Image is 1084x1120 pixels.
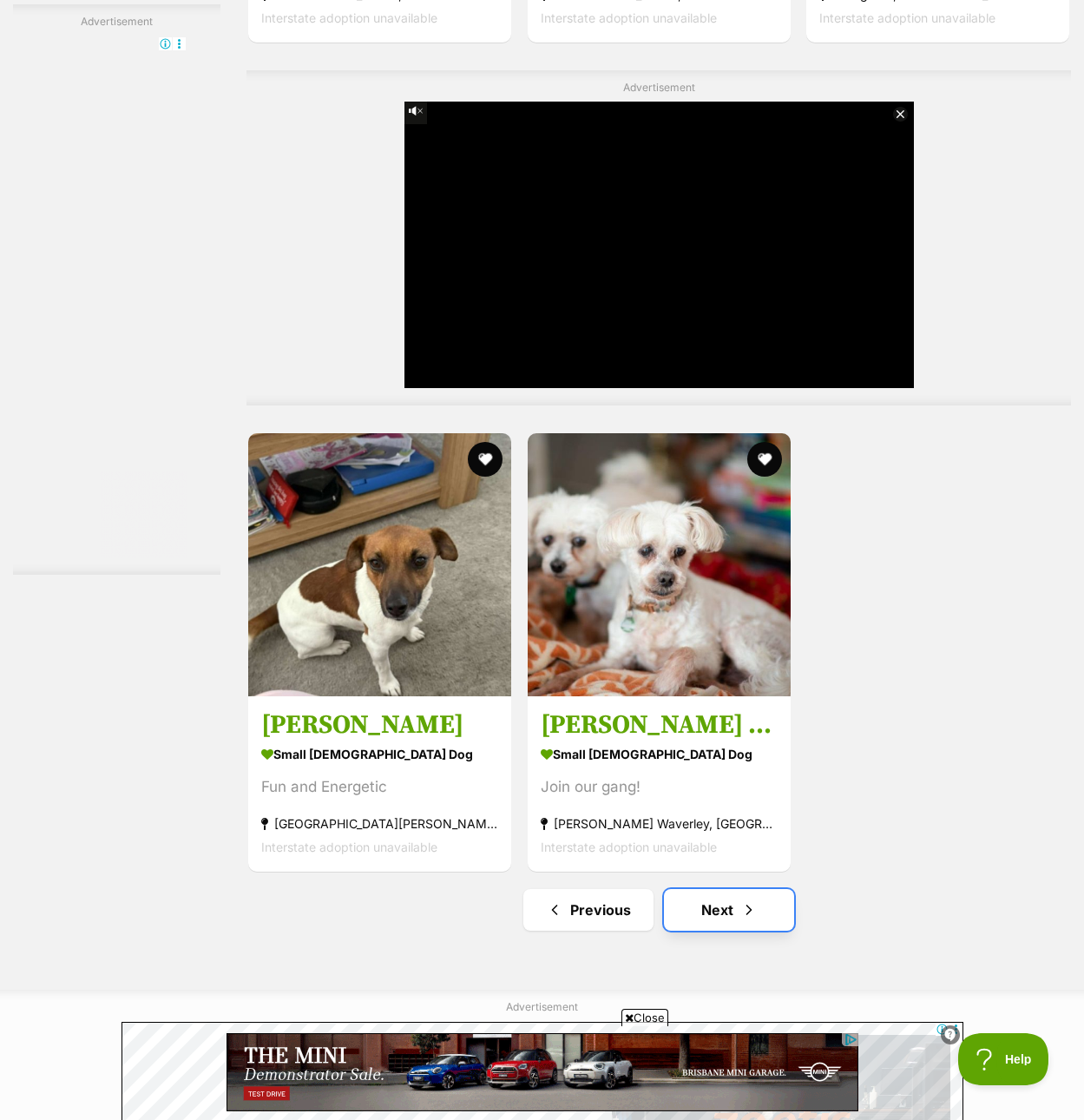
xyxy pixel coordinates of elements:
[819,10,995,25] span: Interstate adoption unavailable
[943,1027,958,1043] img: info.svg
[664,889,794,931] a: Next page
[248,695,511,872] a: [PERSON_NAME] small [DEMOGRAPHIC_DATA] Dog Fun and Energetic [GEOGRAPHIC_DATA][PERSON_NAME][GEOGR...
[958,1033,1049,1085] iframe: Help Scout Beacon - Open
[48,36,187,557] iframe: Advertisement
[541,10,717,25] span: Interstate adoption unavailable
[261,741,498,767] strong: small [DEMOGRAPHIC_DATA] Dog
[261,840,437,854] span: Interstate adoption unavailable
[523,889,654,931] a: Previous page
[261,708,498,741] h3: [PERSON_NAME]
[261,775,498,799] div: Fun and Energetic
[246,889,1071,931] nav: Pagination
[541,741,778,767] strong: small [DEMOGRAPHIC_DATA] Dog
[468,442,503,477] button: favourite
[528,433,791,696] img: Wally and Ollie Peggotty - Maltese Dog
[404,102,914,388] iframe: Advertisement
[528,695,791,872] a: [PERSON_NAME] and [PERSON_NAME] small [DEMOGRAPHIC_DATA] Dog Join our gang! [PERSON_NAME] Waverle...
[541,840,717,854] span: Interstate adoption unavailable
[621,1009,668,1026] span: Close
[541,812,778,835] strong: [PERSON_NAME] Waverley, [GEOGRAPHIC_DATA]
[541,775,778,799] div: Join our gang!
[261,812,498,835] strong: [GEOGRAPHIC_DATA][PERSON_NAME][GEOGRAPHIC_DATA]
[541,708,778,741] h3: [PERSON_NAME] and [PERSON_NAME]
[261,10,437,25] span: Interstate adoption unavailable
[248,433,511,696] img: Odie - Jack Russell Terrier Dog
[13,4,220,575] div: Advertisement
[746,442,781,477] button: favourite
[246,70,1071,406] div: Advertisement
[227,1033,858,1111] iframe: Advertisement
